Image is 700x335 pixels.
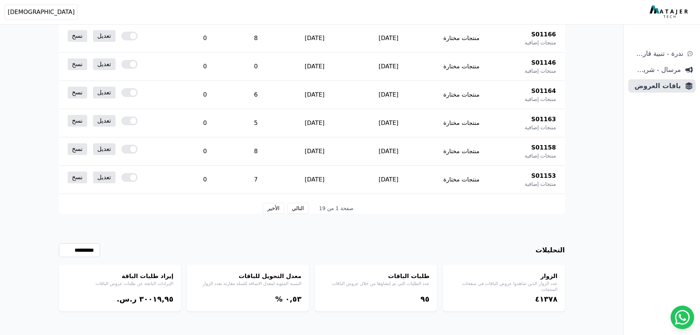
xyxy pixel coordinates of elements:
span: منتجات إضافية [525,152,556,159]
td: 0 [176,109,234,137]
td: 0 [176,137,234,166]
span: منتجات إضافية [525,67,556,75]
a: تعديل [93,172,116,183]
h4: إيراد طلبات الباقة [66,272,174,281]
td: 8 [234,24,277,53]
td: 0 [234,53,277,81]
span: S01158 [531,143,556,152]
a: نسخ [68,30,87,42]
td: [DATE] [278,166,352,194]
td: 7 [234,166,277,194]
td: منتجات مختارة [426,166,498,194]
td: [DATE] [278,53,352,81]
span: S01153 [531,172,556,180]
td: منتجات مختارة [426,24,498,53]
span: منتجات إضافية [525,180,556,188]
span: S01163 [531,115,556,124]
td: [DATE] [352,53,426,81]
span: S01166 [531,30,556,39]
p: الإيرادات الناتجة عن طلبات عروض الباقات [66,281,174,287]
td: منتجات مختارة [426,81,498,109]
a: نسخ [68,87,87,98]
span: S01164 [531,87,556,96]
img: MatajerTech Logo [650,6,690,19]
a: نسخ [68,143,87,155]
td: 0 [176,81,234,109]
div: ٩٥ [322,294,430,304]
a: تعديل [93,115,116,127]
td: منتجات مختارة [426,53,498,81]
span: منتجات إضافية [525,96,556,103]
td: [DATE] [278,109,352,137]
button: الأخير [263,203,284,214]
a: تعديل [93,87,116,98]
h4: معدل التحويل للباقات [194,272,302,281]
td: [DATE] [352,24,426,53]
div: ٤١۳٧٨ [450,294,558,304]
a: تعديل [93,143,116,155]
a: نسخ [68,58,87,70]
button: التالي [287,203,309,214]
td: [DATE] [352,166,426,194]
td: 0 [176,24,234,53]
td: 8 [234,137,277,166]
h3: التحليلات [536,245,565,255]
td: [DATE] [278,24,352,53]
a: نسخ [68,172,87,183]
td: [DATE] [278,137,352,166]
span: منتجات إضافية [525,39,556,46]
span: ر.س. [117,295,136,303]
span: باقات العروض [631,81,681,91]
h4: الزوار [450,272,558,281]
a: نسخ [68,115,87,127]
td: 0 [176,166,234,194]
bdi: ۳۰۰١٩,٩٥ [139,295,173,303]
span: مرسال - شريط دعاية [631,65,681,75]
td: منتجات مختارة [426,137,498,166]
span: [DEMOGRAPHIC_DATA] [8,8,75,17]
p: عدد الطلبات التي تم إنشاؤها من خلال عروض الباقات [322,281,430,287]
td: [DATE] [352,81,426,109]
p: النسبة المئوية لمعدل الاضافة للسلة مقارنة بعدد الزوار [194,281,302,287]
p: عدد الزوار الذين شاهدوا عروض الباقات في صفحات المنتجات [450,281,558,292]
td: 6 [234,81,277,109]
button: [DEMOGRAPHIC_DATA] [4,4,78,20]
a: تعديل [93,58,116,70]
span: S01146 [531,58,556,67]
td: منتجات مختارة [426,109,498,137]
span: % [275,295,283,303]
a: تعديل [93,30,116,42]
bdi: ۰,٥۳ [285,295,301,303]
td: [DATE] [352,137,426,166]
td: [DATE] [352,109,426,137]
span: منتجات إضافية [525,124,556,131]
td: 0 [176,53,234,81]
span: صفحة 1 من 19 [315,205,358,212]
td: [DATE] [278,81,352,109]
h4: طلبات الباقات [322,272,430,281]
td: 5 [234,109,277,137]
span: ندرة - تنبية قارب علي النفاذ [631,48,683,59]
